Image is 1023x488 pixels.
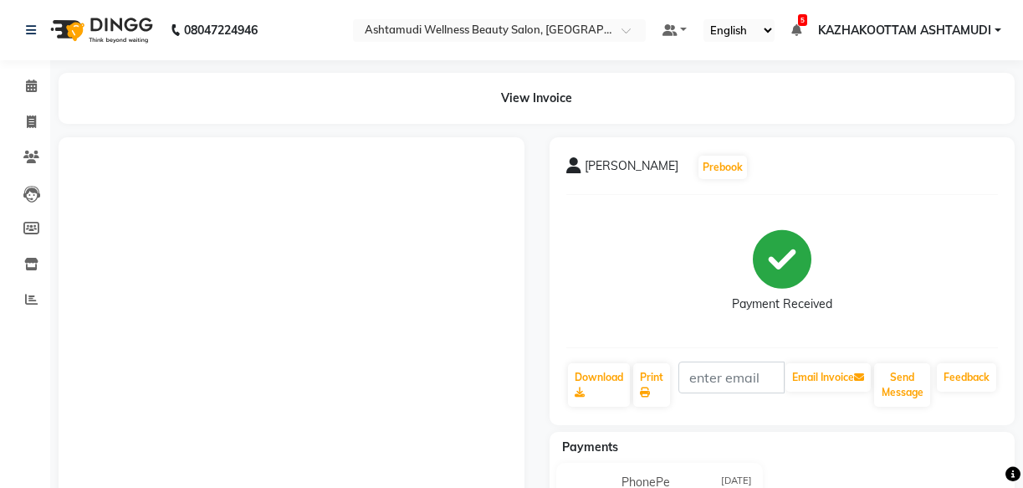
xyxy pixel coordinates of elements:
button: Email Invoice [785,363,871,392]
img: logo [43,7,157,54]
div: View Invoice [59,73,1015,124]
span: [PERSON_NAME] [585,157,678,181]
button: Prebook [698,156,747,179]
b: 08047224946 [184,7,258,54]
a: Feedback [937,363,996,392]
span: Payments [562,439,618,455]
input: enter email [678,362,785,393]
span: KAZHAKOOTTAM ASHTAMUDI [818,22,991,39]
button: Send Message [874,363,930,407]
a: 5 [791,23,801,38]
a: Download [568,363,630,407]
a: Print [633,363,670,407]
div: Payment Received [732,295,832,313]
span: 5 [798,14,807,26]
